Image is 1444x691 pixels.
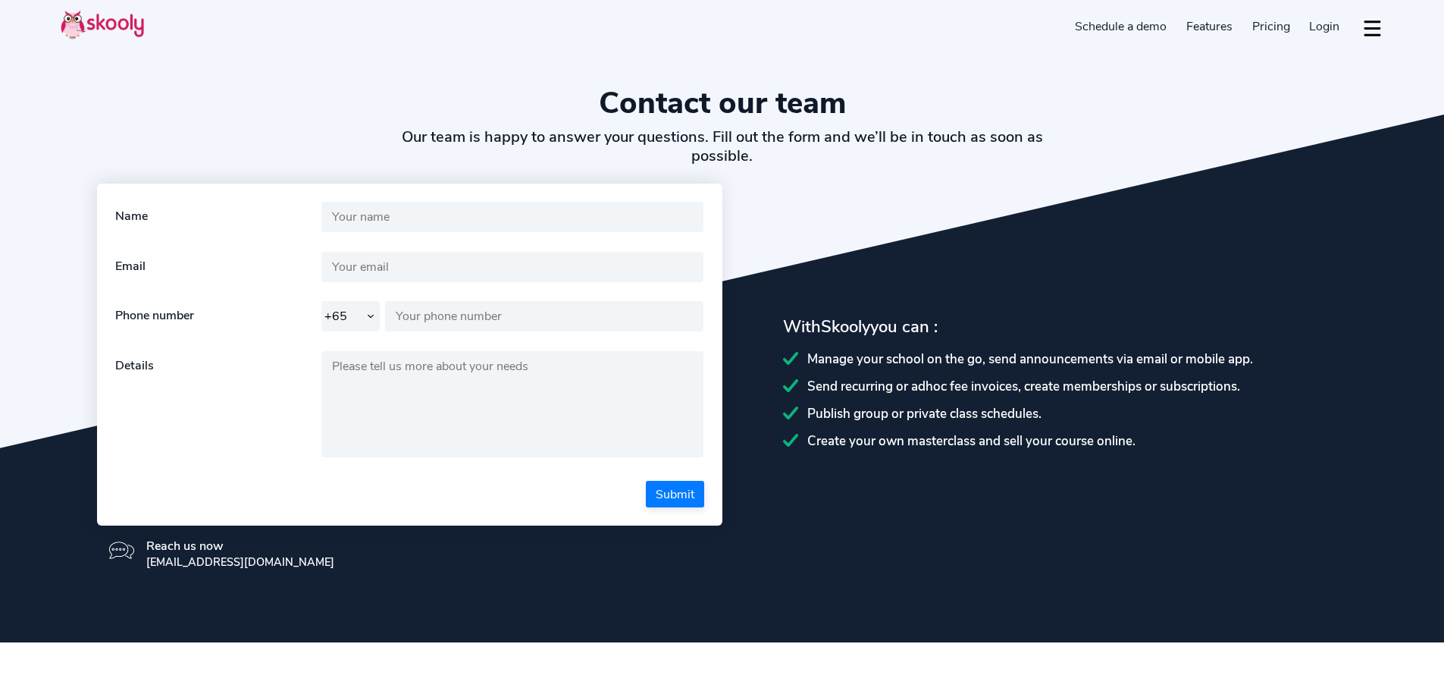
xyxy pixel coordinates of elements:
img: icon-message [109,538,134,563]
input: Your email [321,252,704,282]
div: Send recurring or adhoc fee invoices, create memberships or subscriptions. [783,378,1348,395]
span: Login [1309,18,1339,35]
input: Your phone number [385,301,704,331]
button: dropdown menu [1361,11,1383,46]
button: Submit [646,481,704,507]
div: Phone number [115,301,321,331]
span: Skooly [821,316,870,338]
div: Email [115,252,321,282]
div: With you can : [783,316,1348,338]
input: Your name [321,202,704,232]
div: Create your own masterclass and sell your course online. [783,432,1348,450]
div: Manage your school on the go, send announcements via email or mobile app. [783,350,1348,368]
img: Skooly [61,10,144,39]
a: Features [1176,14,1242,39]
h2: Our team is happy to answer your questions. Fill out the form and we’ll be in touch as soon as po... [391,127,1053,165]
div: Name [115,202,321,232]
h1: Contact our team [61,85,1383,121]
div: Details [115,351,321,462]
div: Publish group or private class schedules. [783,405,1348,422]
div: [EMAIL_ADDRESS][DOMAIN_NAME] [146,554,334,570]
a: Pricing [1242,14,1300,39]
div: Reach us now [146,538,334,554]
span: Pricing [1252,18,1290,35]
a: Schedule a demo [1066,14,1177,39]
a: Login [1299,14,1349,39]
